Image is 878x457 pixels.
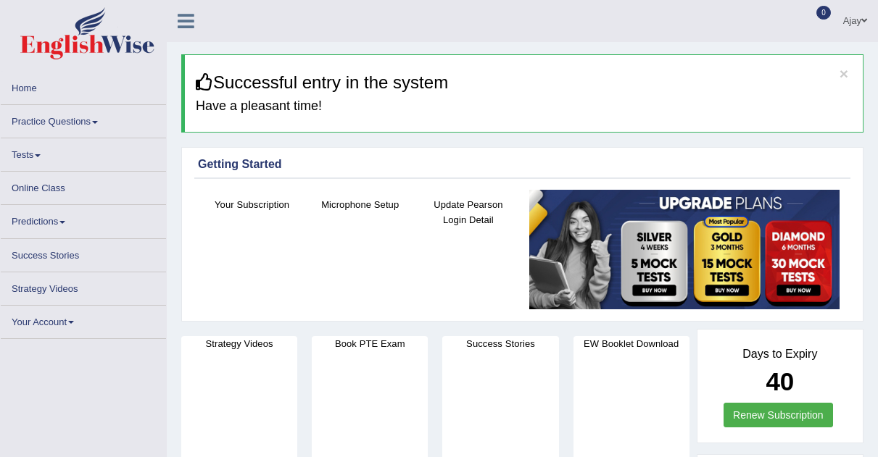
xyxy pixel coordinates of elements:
[573,336,689,351] h4: EW Booklet Download
[1,72,166,100] a: Home
[1,172,166,200] a: Online Class
[766,367,794,395] b: 40
[724,403,833,427] a: Renew Subscription
[205,197,299,212] h4: Your Subscription
[840,66,848,81] button: ×
[312,336,428,351] h4: Book PTE Exam
[181,336,297,351] h4: Strategy Videos
[529,190,840,309] img: small5.jpg
[196,73,852,92] h3: Successful entry in the system
[1,272,166,301] a: Strategy Videos
[313,197,407,212] h4: Microphone Setup
[198,156,847,173] div: Getting Started
[1,138,166,167] a: Tests
[713,348,847,361] h4: Days to Expiry
[1,306,166,334] a: Your Account
[816,6,831,20] span: 0
[196,99,852,114] h4: Have a pleasant time!
[1,205,166,233] a: Predictions
[1,239,166,267] a: Success Stories
[442,336,558,351] h4: Success Stories
[1,105,166,133] a: Practice Questions
[421,197,515,227] h4: Update Pearson Login Detail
